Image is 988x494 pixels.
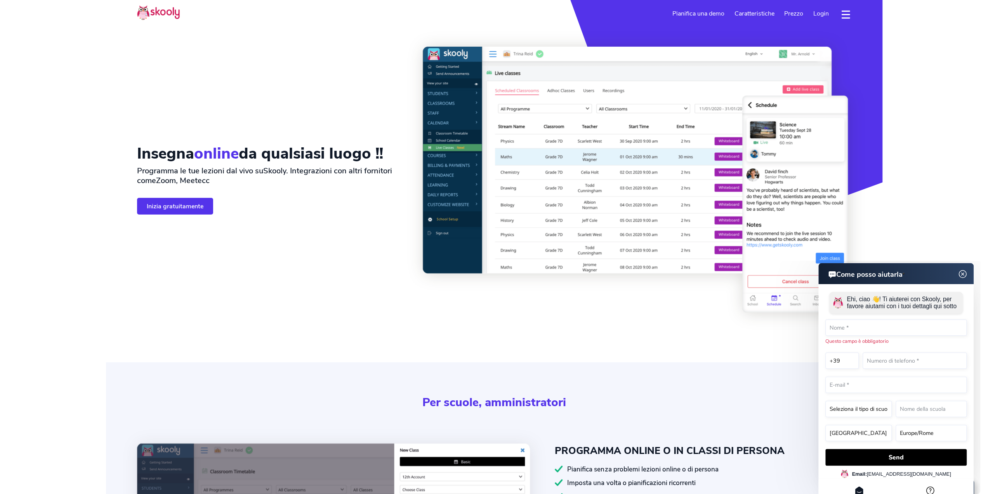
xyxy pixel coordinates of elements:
[667,7,729,20] a: Pianifica una demo
[555,478,851,487] div: Imposta una volta o pianificazioni ricorrenti
[840,5,851,23] button: dropdown menu
[729,7,780,20] a: Caratteristiche
[137,393,851,443] div: Per scuole, amministratori
[808,7,834,20] a: Login
[137,198,213,215] a: Inizia gratuitamente
[555,443,851,459] div: PROGRAMMA ONLINE O IN CLASSI DI PERSONA
[784,9,803,18] span: Prezzo
[813,9,829,18] span: Login
[156,175,198,186] span: Zoom, Meet
[137,144,383,163] h1: Insegna da qualsiasi luogo !!
[263,166,286,176] span: Skooly
[779,7,808,20] a: Prezzo
[137,166,410,185] h2: Programma le tue lezioni dal vivo su . Integrazioni con altri fornitori come ecc
[194,143,239,164] span: online
[423,47,851,312] img: Software e app per lezioni dal vivo - <span class='notranslate'>Skooly | Prova gratis
[137,5,180,20] img: Skooly
[555,465,851,474] div: Pianifica senza problemi lezioni online o di persona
